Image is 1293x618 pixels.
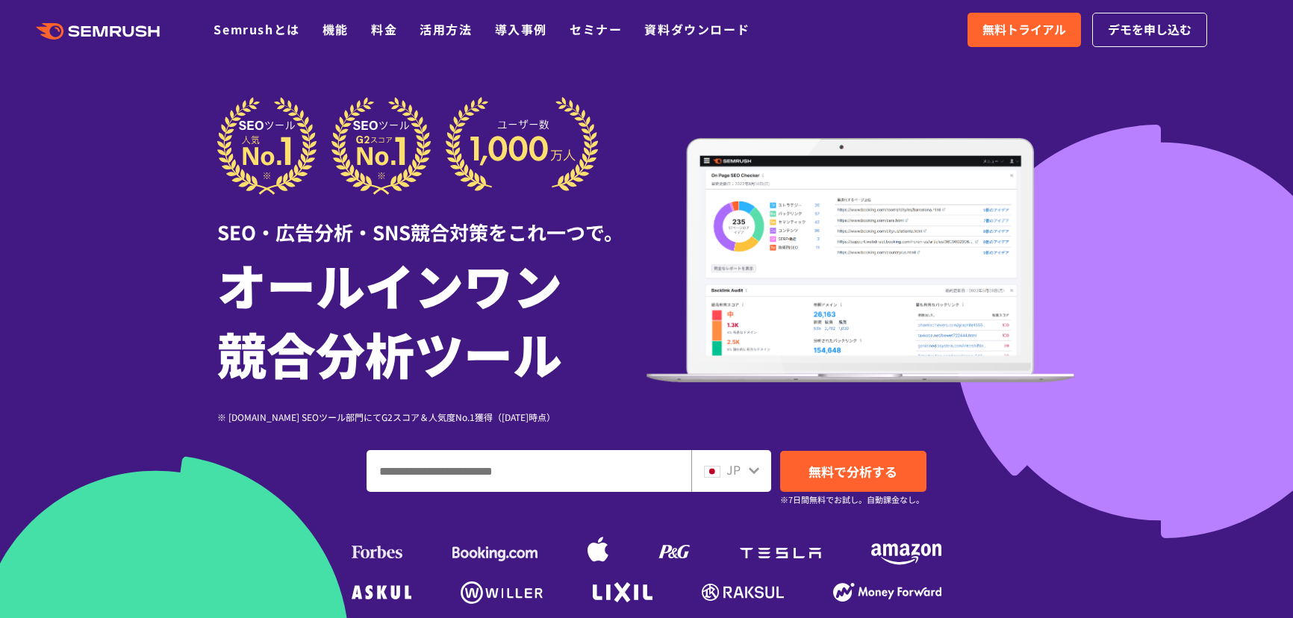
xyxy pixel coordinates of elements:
a: 資料ダウンロード [644,20,750,38]
a: 料金 [371,20,397,38]
a: Semrushとは [214,20,299,38]
span: デモを申し込む [1108,20,1191,40]
div: SEO・広告分析・SNS競合対策をこれ一つで。 [217,195,646,246]
a: セミナー [570,20,622,38]
span: JP [726,461,741,478]
a: 無料トライアル [968,13,1081,47]
a: 活用方法 [420,20,472,38]
a: 導入事例 [495,20,547,38]
input: ドメイン、キーワードまたはURLを入力してください [367,451,691,491]
a: 無料で分析する [780,451,926,492]
a: 機能 [323,20,349,38]
small: ※7日間無料でお試し。自動課金なし。 [780,493,924,507]
div: ※ [DOMAIN_NAME] SEOツール部門にてG2スコア＆人気度No.1獲得（[DATE]時点） [217,410,646,424]
a: デモを申し込む [1092,13,1207,47]
span: 無料で分析する [808,462,897,481]
h1: オールインワン 競合分析ツール [217,250,646,387]
span: 無料トライアル [982,20,1066,40]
